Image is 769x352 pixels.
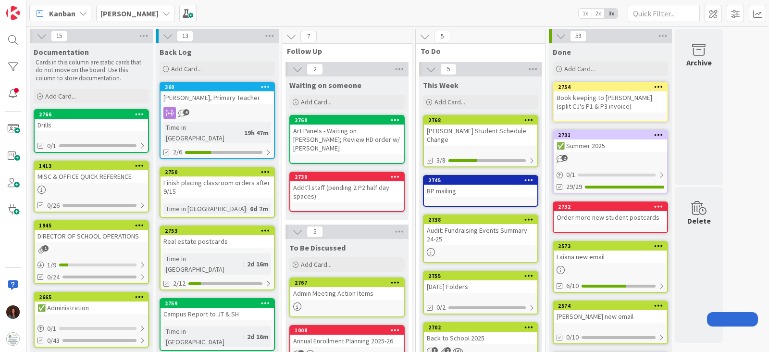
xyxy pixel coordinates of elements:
span: 2/12 [173,278,186,289]
div: 2745BP mailing [424,176,537,197]
div: 2767 [295,279,404,286]
a: 2745BP mailing [423,175,538,207]
div: Admin Meeting Action Items [290,287,404,300]
div: 2755[DATE] Folders [424,272,537,293]
div: 2753Real estate postcards [161,226,274,248]
img: avatar [6,332,20,346]
div: 2738Audit: Fundraising Events Summary 24-25 [424,215,537,245]
div: Addt'l staff (pending 2 P2 half day spaces) [290,181,404,202]
span: Waiting on someone [289,80,361,90]
div: Laiana new email [554,251,667,263]
div: 2573 [554,242,667,251]
div: 2738 [428,216,537,223]
a: 1945DIRECTOR OF SCHOOL OPERATIONS1/90/24 [34,220,149,284]
div: Campus Report to JT & SH [161,308,274,320]
span: : [243,331,245,342]
div: 2768[PERSON_NAME] Student Schedule Change [424,116,537,146]
span: 0/2 [436,302,446,313]
div: 2767Admin Meeting Action Items [290,278,404,300]
span: Add Card... [564,64,595,73]
div: 2732Order more new student postcards [554,202,667,224]
span: 0/24 [47,272,60,282]
span: Done [553,47,571,57]
span: Add Card... [301,98,332,106]
div: Real estate postcards [161,235,274,248]
div: Finish placing classroom orders after 9/15 [161,176,274,198]
span: Kanban [49,8,75,19]
div: 2665✅ Administration [35,293,148,314]
a: 2753Real estate postcardsTime in [GEOGRAPHIC_DATA]:2d 16m2/12 [160,226,275,290]
a: 2766Drills0/1 [34,109,149,153]
div: 2731 [554,131,667,139]
a: 2750Finish placing classroom orders after 9/15Time in [GEOGRAPHIC_DATA]:6d 7m [160,167,275,218]
div: 2731 [558,132,667,138]
div: 2574 [554,302,667,310]
div: 2768 [428,117,537,124]
div: 2739 [290,173,404,181]
span: 3x [605,9,618,18]
div: Book keeping to [PERSON_NAME] (split CJ's P1 & P3 invoice) [554,91,667,113]
a: 360[PERSON_NAME], Primary TeacherTime in [GEOGRAPHIC_DATA]:19h 47m2/6 [160,82,275,159]
span: 2x [592,9,605,18]
span: 0 / 1 [566,170,575,180]
div: Drills [35,119,148,131]
div: 1945 [39,222,148,229]
div: 2745 [428,177,537,184]
a: 2731✅ Summer 20250/129/29 [553,130,668,194]
span: 6/10 [566,281,579,291]
span: 13 [177,30,193,42]
span: 2/6 [173,147,182,157]
span: 1x [579,9,592,18]
div: Time in [GEOGRAPHIC_DATA] [163,122,240,143]
div: 0/1 [554,169,667,181]
div: 2753 [161,226,274,235]
a: 2755[DATE] Folders0/2 [423,271,538,314]
div: 2750Finish placing classroom orders after 9/15 [161,168,274,198]
div: 360 [165,84,274,90]
b: [PERSON_NAME] [100,9,159,18]
div: DIRECTOR OF SCHOOL OPERATIONS [35,230,148,242]
div: Order more new student postcards [554,211,667,224]
div: BP mailing [424,185,537,197]
div: 2766Drills [35,110,148,131]
input: Quick Filter... [628,5,700,22]
div: [PERSON_NAME] Student Schedule Change [424,125,537,146]
div: 0/1 [35,323,148,335]
span: 0/26 [47,201,60,211]
img: Visit kanbanzone.com [6,6,20,20]
div: 1008Annual Enrollment Planning 2025-26 [290,326,404,347]
div: 2755 [424,272,537,280]
div: 2739Addt'l staff (pending 2 P2 half day spaces) [290,173,404,202]
div: 2750 [161,168,274,176]
div: 360 [161,83,274,91]
div: 2759Campus Report to JT & SH [161,299,274,320]
span: 59 [570,30,586,42]
div: Time in [GEOGRAPHIC_DATA] [163,203,246,214]
span: 2 [561,155,568,161]
span: : [240,127,242,138]
div: 2753 [165,227,274,234]
div: 2732 [558,203,667,210]
a: 2759Campus Report to JT & SHTime in [GEOGRAPHIC_DATA]:2d 16m [160,298,275,351]
div: 2702Back to School 2025 [424,323,537,344]
div: 2754Book keeping to [PERSON_NAME] (split CJ's P1 & P3 invoice) [554,83,667,113]
span: 3/8 [436,155,446,165]
div: [DATE] Folders [424,280,537,293]
div: 2754 [558,84,667,90]
div: Audit: Fundraising Events Summary 24-25 [424,224,537,245]
div: 2574[PERSON_NAME] new email [554,302,667,323]
div: 2d 16m [245,259,271,269]
div: 2702 [428,324,537,331]
a: 2573Laiana new email6/10 [553,241,668,293]
span: To Do [421,46,533,56]
span: 1 / 9 [47,260,56,270]
div: 2739 [295,174,404,180]
div: 2766 [35,110,148,119]
div: ✅ Administration [35,302,148,314]
a: 2739Addt'l staff (pending 2 P2 half day spaces) [289,172,405,212]
div: 2760 [295,117,404,124]
div: 2754 [554,83,667,91]
div: MISC & OFFICE QUICK REFERENCE [35,170,148,183]
div: 2760 [290,116,404,125]
div: [PERSON_NAME] new email [554,310,667,323]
